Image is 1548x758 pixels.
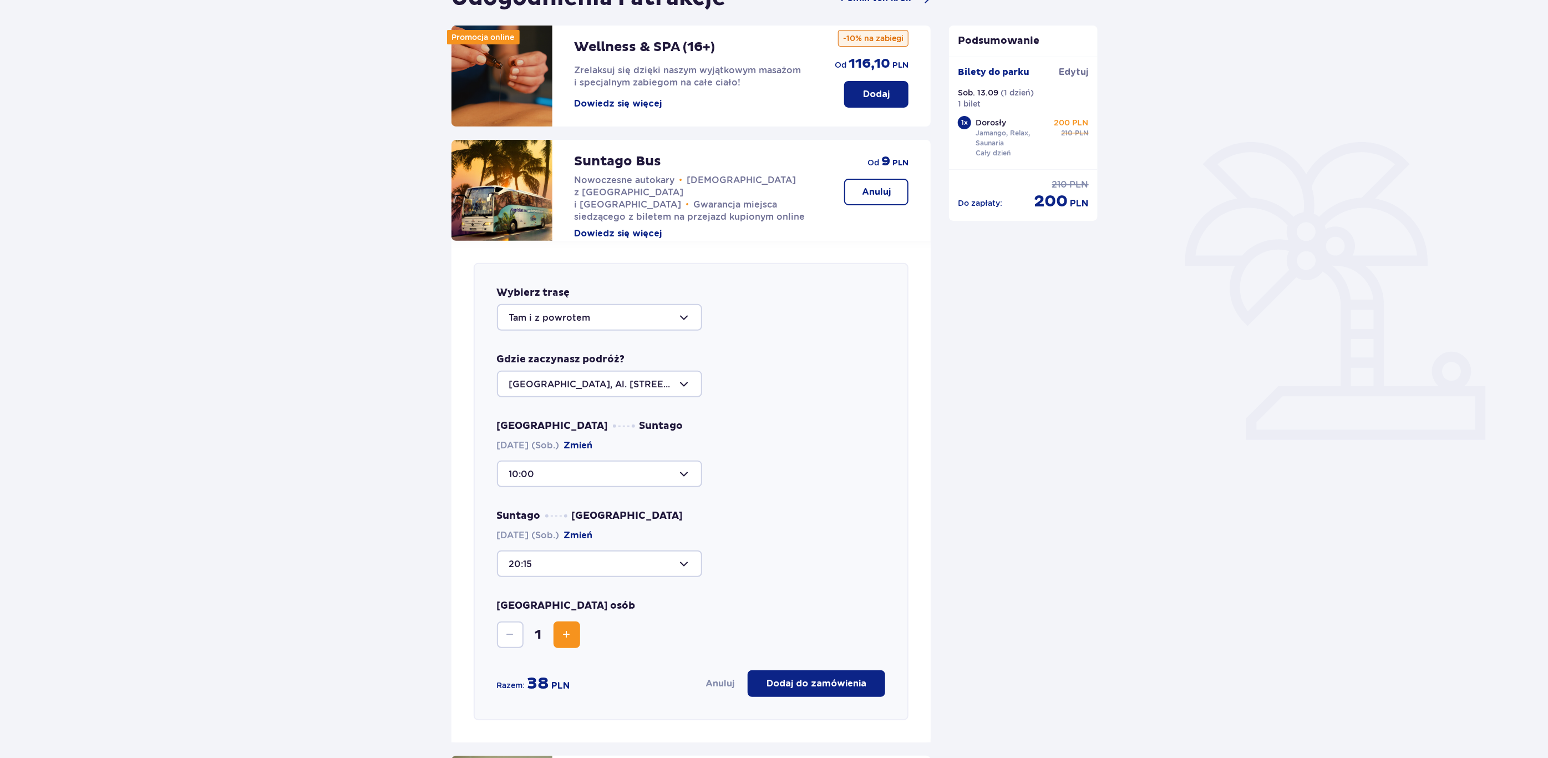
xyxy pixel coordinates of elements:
[497,621,524,648] button: Decrease
[849,55,890,72] p: 116,10
[497,286,570,300] p: Wybierz trasę
[575,65,801,88] span: Zrelaksuj się dzięki naszym wyjątkowym masażom i specjalnym zabiegom na całe ciało!
[564,439,593,452] button: Zmień
[1075,128,1089,138] p: PLN
[575,98,662,110] button: Dowiedz się więcej
[862,186,891,198] p: Anuluj
[1034,191,1068,212] p: 200
[958,116,971,129] div: 1 x
[497,599,636,613] p: [GEOGRAPHIC_DATA] osób
[976,128,1052,148] p: Jamango, Relax, Saunaria
[497,680,525,691] p: Razem:
[613,425,635,428] img: dots
[1070,179,1089,191] p: PLN
[575,39,715,55] p: Wellness & SPA (16+)
[572,509,683,523] span: [GEOGRAPHIC_DATA]
[545,514,567,518] img: dots
[686,199,689,210] span: •
[451,26,552,127] img: attraction
[844,81,909,108] button: Dodaj
[552,680,570,692] p: PLN
[1062,128,1073,138] p: 210
[639,420,683,433] span: Suntago
[575,175,796,210] span: [DEMOGRAPHIC_DATA] z [GEOGRAPHIC_DATA] i [GEOGRAPHIC_DATA]
[497,353,625,366] p: Gdzie zaczynasz podróż?
[497,439,593,452] span: [DATE] (Sob.)
[526,626,551,643] span: 1
[447,30,520,44] div: Promocja online
[679,175,683,186] span: •
[881,153,890,170] p: 9
[958,98,981,109] p: 1 bilet
[958,198,1002,209] p: Do zapłaty :
[976,148,1011,158] p: Cały dzień
[838,30,909,47] p: -10% na zabiegi
[1052,179,1068,191] p: 210
[958,87,998,98] p: Sob. 13.09
[958,66,1029,78] p: Bilety do parku
[497,420,608,433] span: [GEOGRAPHIC_DATA]
[748,670,885,697] button: Dodaj do zamówienia
[976,117,1006,128] p: Dorosły
[1070,198,1089,210] p: PLN
[575,228,662,240] button: Dowiedz się więcej
[867,157,879,168] p: od
[835,59,846,70] p: od
[497,509,541,523] span: Suntago
[844,179,909,205] button: Anuluj
[892,158,909,169] p: PLN
[949,34,1098,48] p: Podsumowanie
[554,621,580,648] button: Increase
[1059,66,1089,78] a: Edytuj
[892,60,909,71] p: PLN
[497,529,593,542] span: [DATE] (Sob.)
[1001,87,1034,98] p: ( 1 dzień )
[575,175,675,185] span: Nowoczesne autokary
[706,678,734,690] button: Anuluj
[767,678,866,690] p: Dodaj do zamówienia
[451,140,552,241] img: attraction
[527,673,550,694] p: 38
[863,88,890,100] p: Dodaj
[575,153,662,170] p: Suntago Bus
[1054,117,1089,128] p: 200 PLN
[564,529,593,542] button: Zmień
